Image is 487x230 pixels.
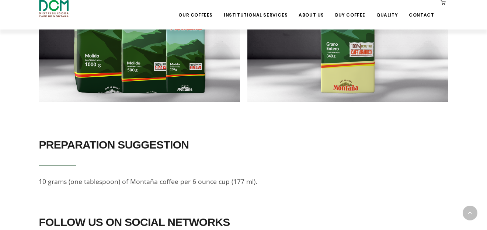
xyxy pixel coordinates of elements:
[39,177,258,186] span: 10 grams (one tablespoon) of Montaña coffee per 6 ounce cup (177 ml).
[404,1,438,18] a: Contact
[219,1,292,18] a: Institutional Services
[39,135,448,155] h2: PREPARATION SUGGESTION
[174,1,217,18] a: Our Coffees
[331,1,370,18] a: Buy Coffee
[294,1,328,18] a: About Us
[372,1,402,18] a: Quality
